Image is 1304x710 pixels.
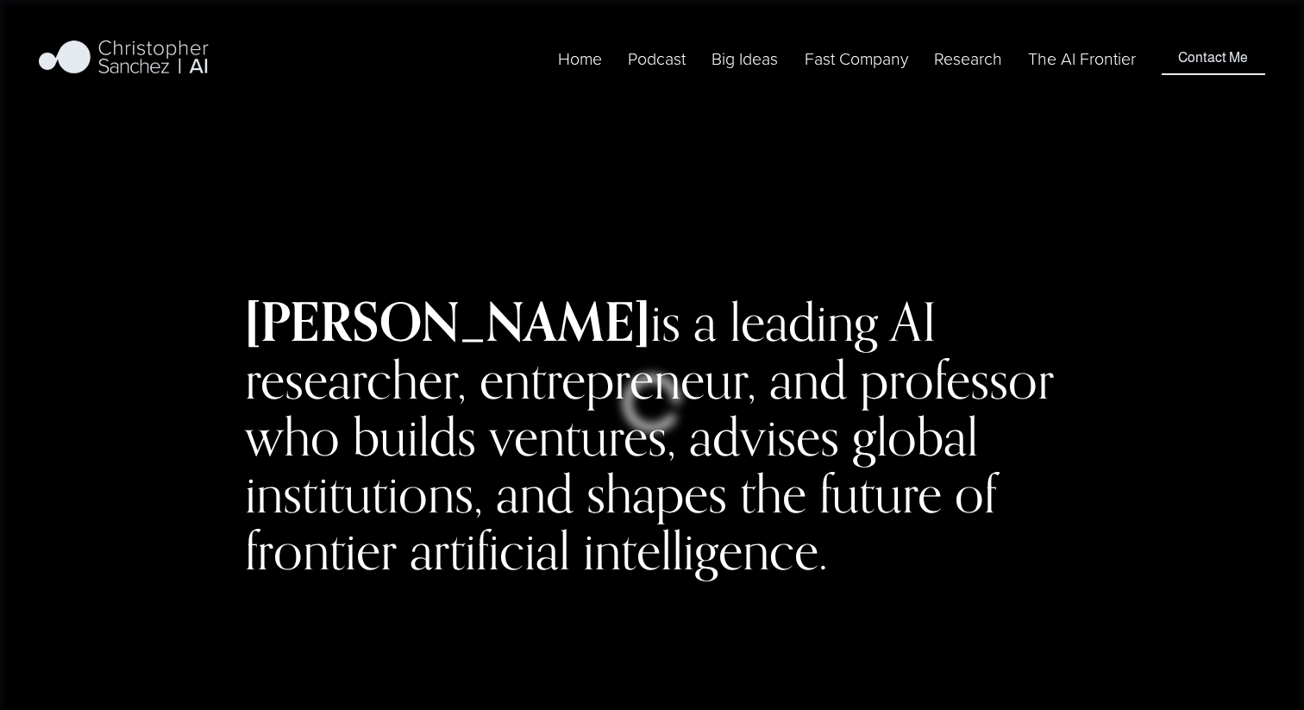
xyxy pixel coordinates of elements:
[712,45,778,72] a: folder dropdown
[628,45,686,72] a: Podcast
[712,47,778,70] span: Big Ideas
[558,45,602,72] a: Home
[1028,45,1136,72] a: The AI Frontier
[805,45,908,72] a: folder dropdown
[245,293,1059,579] h2: is a leading AI researcher, entrepreneur, and professor who builds ventures, advises global insti...
[1162,42,1264,75] a: Contact Me
[805,47,908,70] span: Fast Company
[245,289,650,354] strong: [PERSON_NAME]
[934,47,1002,70] span: Research
[934,45,1002,72] a: folder dropdown
[39,37,209,80] img: Christopher Sanchez | AI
